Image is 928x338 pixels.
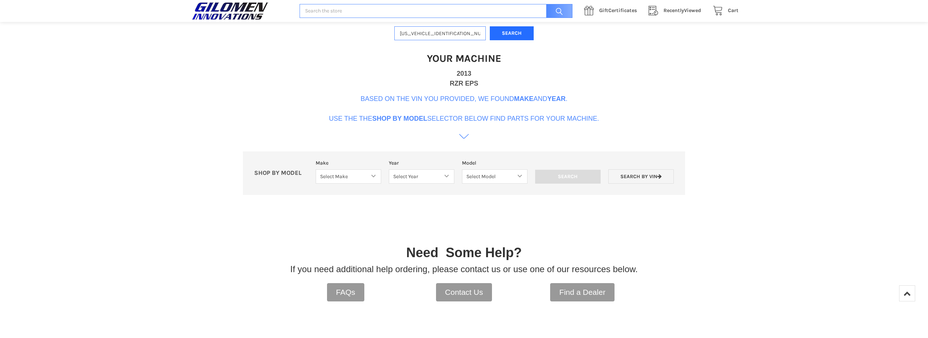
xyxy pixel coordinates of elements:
[899,285,915,301] a: Top of Page
[190,2,270,20] img: GILOMEN INNOVATIONS
[645,6,709,15] a: RecentlyViewed
[427,52,501,65] h1: Your Machine
[608,169,674,184] a: Search by VIN
[709,6,739,15] a: Cart
[550,283,615,301] a: Find a Dealer
[535,170,601,184] input: Search
[406,243,522,263] p: Need Some Help?
[490,26,534,41] button: Search
[514,95,533,102] b: Make
[329,94,599,124] p: Based on the VIN you provided, we found and . Use the the selector below find parts for your mach...
[436,283,492,301] a: Contact Us
[300,4,572,18] input: Search the store
[251,169,312,177] p: SHOP BY MODEL
[599,7,608,14] span: Gift
[542,4,572,18] input: Search
[728,7,739,14] span: Cart
[316,159,381,167] label: Make
[599,7,637,14] span: Certificates
[290,263,638,276] p: If you need additional help ordering, please contact us or use one of our resources below.
[664,7,684,14] span: Recently
[394,26,486,41] input: Enter VIN of your machine
[580,6,645,15] a: GiftCertificates
[664,7,701,14] span: Viewed
[372,115,427,122] b: Shop By Model
[190,2,292,20] a: GILOMEN INNOVATIONS
[457,69,471,79] div: 2013
[389,159,454,167] label: Year
[462,159,527,167] label: Model
[547,95,566,102] b: Year
[450,79,478,89] div: RZR EPS
[327,283,365,301] a: FAQs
